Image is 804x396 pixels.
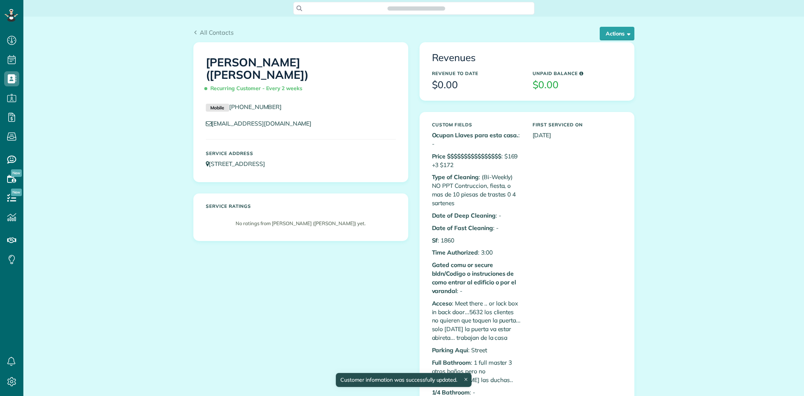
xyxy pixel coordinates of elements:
p: : - [432,261,521,295]
b: Parking Aqui [432,346,469,354]
b: Date of Deep Cleaning [432,212,496,219]
p: : 3:00 [432,248,521,257]
p: : Meet there .. or lock box in back door...5632 los clientes no quieren que toquen la puerta... s... [432,299,521,342]
span: New [11,169,22,177]
span: Search ZenMaid… [395,5,438,12]
b: Type of Cleaning [432,173,479,181]
p: : - [432,211,521,220]
h1: [PERSON_NAME] ([PERSON_NAME]) [206,56,396,95]
span: All Contacts [200,29,234,36]
h3: $0.00 [432,80,521,91]
a: [EMAIL_ADDRESS][DOMAIN_NAME] [206,120,319,127]
div: Customer information was successfully updated. [336,373,472,387]
h5: Service ratings [206,204,396,209]
h5: Service Address [206,151,396,156]
a: [STREET_ADDRESS] [206,160,272,167]
p: [DATE] [533,131,622,140]
h5: Unpaid Balance [533,71,622,76]
a: Mobile[PHONE_NUMBER] [206,103,282,111]
p: : 1860 [432,236,521,245]
p: : 1 full master 3 otros baños pero no [PERSON_NAME] las duchas.. [432,358,521,384]
h5: Revenue to Date [432,71,521,76]
h3: Revenues [432,52,622,63]
h5: First Serviced On [533,122,622,127]
b: Gated comu or secure bldn/Codigo o instruciones de como entrar al edificio o por el varandal [432,261,516,295]
b: 1/4 Bathroom [432,388,470,396]
b: Date of Fast Cleaning [432,224,493,232]
p: No ratings from [PERSON_NAME] ([PERSON_NAME]) yet. [210,220,392,227]
b: Time Authorized [432,249,478,256]
button: Actions [600,27,634,40]
b: Acceso [432,299,452,307]
b: Price $$$$$$$$$$$$$$$$ [432,152,501,160]
b: Sf [432,236,438,244]
p: : Street [432,346,521,355]
small: Mobile [206,104,229,112]
span: Recurring Customer - Every 2 weeks [206,82,306,95]
p: : - [432,131,521,148]
a: All Contacts [193,28,234,37]
span: New [11,189,22,196]
b: Ocupan Llaves para esta casa. [432,131,519,139]
h3: $0.00 [533,80,622,91]
p: : (Bi-Weekly) NO PPT Contruccion, fiesta, o mas de 10 piesas de trastes 0 4 sartenes [432,173,521,207]
p: : - [432,224,521,232]
b: Full Bathroom [432,359,471,366]
p: : $169 +3 $172 [432,152,521,169]
h5: Custom Fields [432,122,521,127]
